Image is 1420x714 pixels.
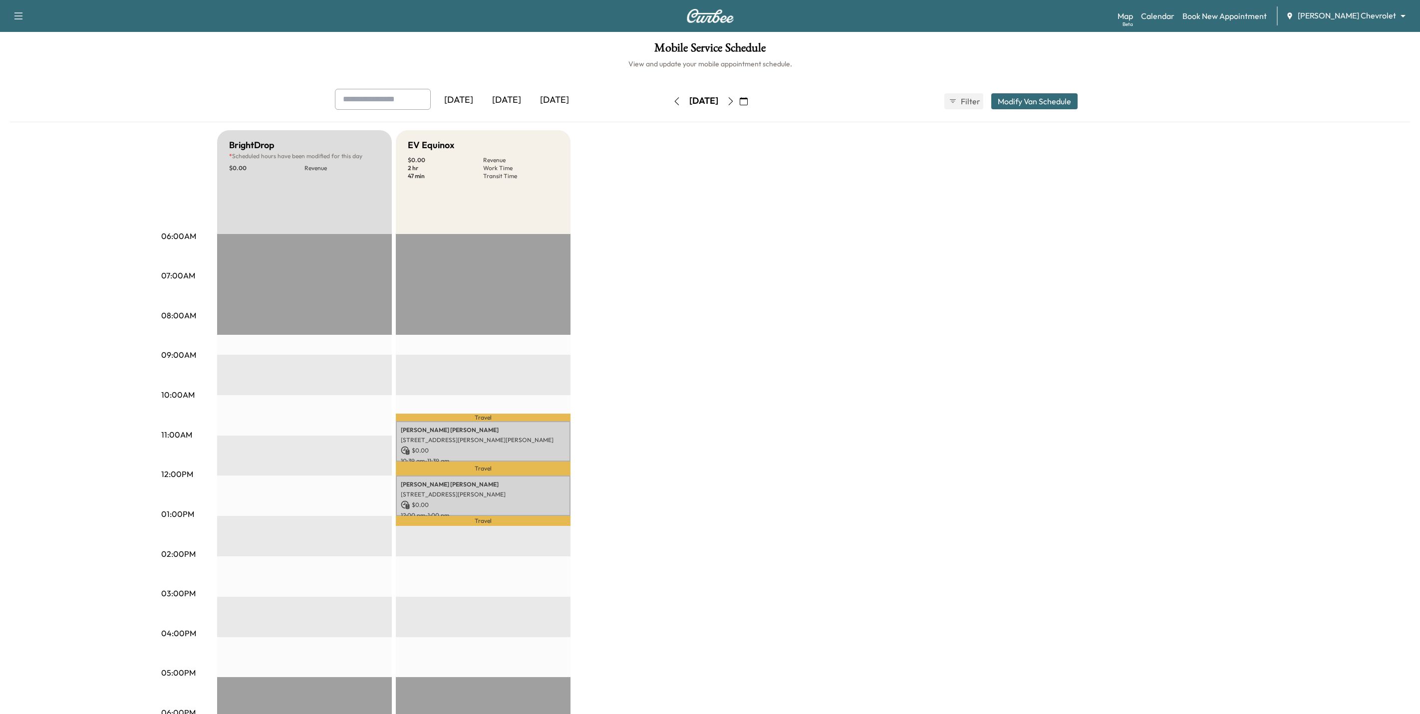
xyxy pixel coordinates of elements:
[1182,10,1267,22] a: Book New Appointment
[161,389,195,401] p: 10:00AM
[304,164,380,172] p: Revenue
[408,138,454,152] h5: EV Equinox
[396,414,570,421] p: Travel
[401,480,566,488] p: [PERSON_NAME] [PERSON_NAME]
[531,89,578,112] div: [DATE]
[161,548,196,560] p: 02:00PM
[396,516,570,526] p: Travel
[1123,20,1133,28] div: Beta
[483,164,559,172] p: Work Time
[10,42,1410,59] h1: Mobile Service Schedule
[161,349,196,361] p: 09:00AM
[396,462,570,476] p: Travel
[161,468,193,480] p: 12:00PM
[401,500,566,509] p: $ 0.00
[161,587,196,599] p: 03:00PM
[1141,10,1174,22] a: Calendar
[408,164,483,172] p: 2 hr
[161,508,194,520] p: 01:00PM
[161,627,196,639] p: 04:00PM
[229,138,275,152] h5: BrightDrop
[401,436,566,444] p: [STREET_ADDRESS][PERSON_NAME][PERSON_NAME]
[1298,10,1396,21] span: [PERSON_NAME] Chevrolet
[483,172,559,180] p: Transit Time
[401,511,566,519] p: 12:00 pm - 1:00 pm
[944,93,983,109] button: Filter
[408,172,483,180] p: 47 min
[686,9,734,23] img: Curbee Logo
[161,429,192,441] p: 11:00AM
[229,164,304,172] p: $ 0.00
[161,230,196,242] p: 06:00AM
[161,309,196,321] p: 08:00AM
[161,667,196,679] p: 05:00PM
[689,95,718,107] div: [DATE]
[229,152,380,160] p: Scheduled hours have been modified for this day
[961,95,979,107] span: Filter
[408,156,483,164] p: $ 0.00
[483,156,559,164] p: Revenue
[435,89,483,112] div: [DATE]
[401,426,566,434] p: [PERSON_NAME] [PERSON_NAME]
[401,490,566,498] p: [STREET_ADDRESS][PERSON_NAME]
[483,89,531,112] div: [DATE]
[1118,10,1133,22] a: MapBeta
[401,446,566,455] p: $ 0.00
[10,59,1410,69] h6: View and update your mobile appointment schedule.
[991,93,1078,109] button: Modify Van Schedule
[401,457,566,465] p: 10:39 am - 11:39 am
[161,269,195,281] p: 07:00AM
